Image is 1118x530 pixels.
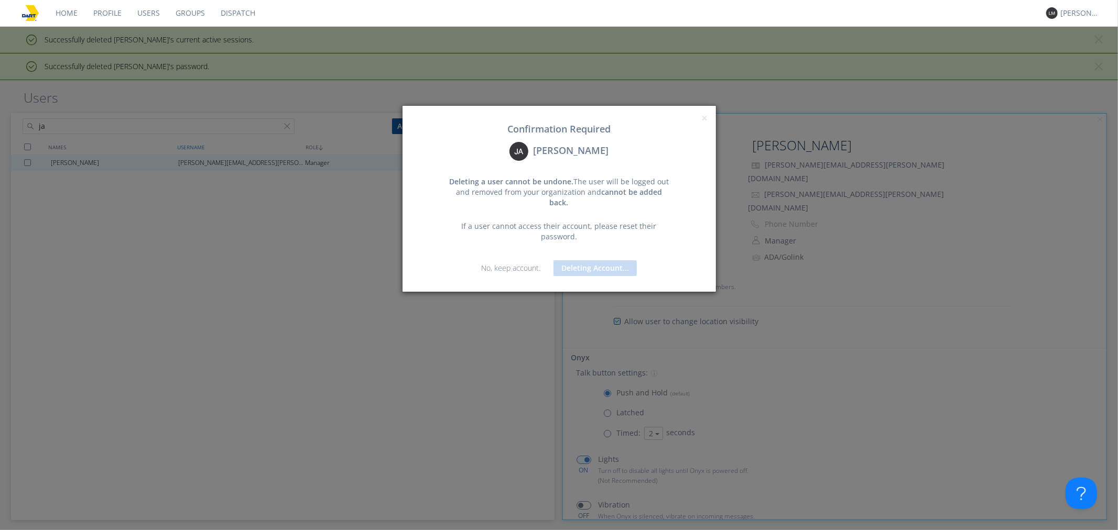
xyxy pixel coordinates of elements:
[446,176,671,208] div: The user will be logged out and removed from your organization and
[702,111,708,125] span: ×
[549,187,662,207] span: cannot be added back.
[553,260,637,276] button: Deleting Account...
[1060,8,1100,18] div: [PERSON_NAME]
[410,142,708,161] div: [PERSON_NAME]
[449,176,573,186] span: Deleting a user cannot be undone.
[410,124,708,135] h3: Confirmation Required
[21,4,40,23] img: 78cd887fa48448738319bff880e8b00c
[446,221,671,242] div: If a user cannot access their account, please reset their password.
[1046,7,1058,19] img: 373638.png
[509,142,528,161] img: 373638.png
[481,263,540,273] a: No, keep account.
